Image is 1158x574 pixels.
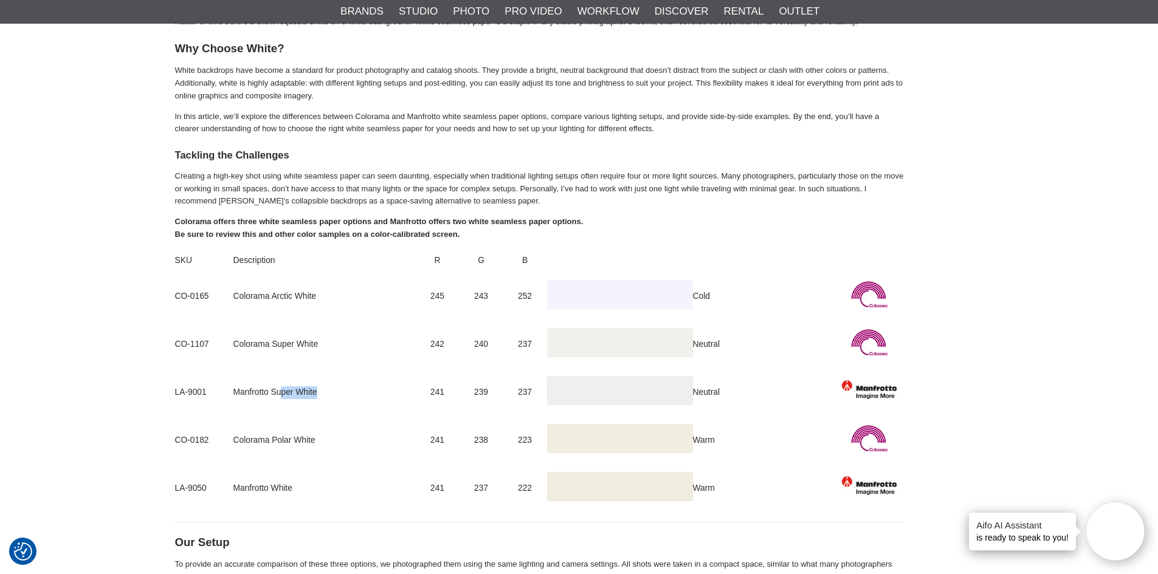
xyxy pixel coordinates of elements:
td: B [503,248,547,273]
td: CO-0182 [175,417,233,465]
td: 223 [503,417,547,465]
a: Outlet [779,4,819,19]
a: Studio [399,4,438,19]
td: CO-1107 [175,321,233,369]
td: Colorama Arctic White [233,273,416,321]
img: Super White [547,376,693,405]
td: 241 [416,465,460,513]
td: Description [233,248,416,273]
img: Super White [547,328,693,357]
td: Cold [693,273,839,321]
td: 243 [460,273,503,321]
img: Manfrotto [839,375,900,406]
td: 241 [416,369,460,417]
a: Photo [453,4,489,19]
img: Revisit consent button [14,542,32,561]
td: 237 [460,465,503,513]
td: Colorama Super White [233,321,416,369]
h3: Our Setup [175,535,905,550]
td: R [416,248,460,273]
td: Warm [693,465,839,513]
td: 238 [460,417,503,465]
td: 239 [460,369,503,417]
a: Discover [655,4,709,19]
h4: Tackling the Challenges [175,148,905,162]
a: Rental [724,4,764,19]
td: Warm [693,417,839,465]
td: 240 [460,321,503,369]
button: Consent Preferences [14,541,32,562]
p: Creating a high-key shot using white seamless paper can seem daunting, especially when traditiona... [175,170,905,208]
a: Brands [340,4,384,19]
td: Neutral [693,321,839,369]
img: Arctic White [547,280,693,309]
td: LA-9050 [175,465,233,513]
h4: Aifo AI Assistant [976,519,1069,531]
a: Workflow [577,4,639,19]
p: In this article, we’ll explore the differences between Colorama and Manfrotto white seamless pape... [175,111,905,136]
td: LA-9001 [175,369,233,417]
img: White [547,472,693,501]
div: is ready to speak to you! [969,513,1076,550]
img: Colorama [839,423,900,454]
td: 222 [503,465,547,513]
img: Colorama [839,327,900,358]
td: Colorama Polar White [233,417,416,465]
td: Manfrotto White [233,465,416,513]
td: 241 [416,417,460,465]
strong: Be sure to review this and other color samples on a color-calibrated screen. [175,230,460,239]
h3: Why Choose White? [175,41,905,56]
img: Polar White [547,424,693,453]
td: CO-0165 [175,273,233,321]
td: Neutral [693,369,839,417]
p: White backdrops have become a standard for product photography and catalog shoots. They provide a... [175,64,905,102]
strong: Colorama offers three white seamless paper options and Manfrotto offers two white seamless paper ... [175,217,584,226]
td: Manfrotto Super White [233,369,416,417]
img: Colorama [839,279,900,310]
td: 252 [503,273,547,321]
img: Manfrotto [839,471,900,502]
td: SKU [175,248,233,273]
td: 245 [416,273,460,321]
a: Pro Video [505,4,562,19]
td: 242 [416,321,460,369]
td: G [460,248,503,273]
td: 237 [503,321,547,369]
td: 237 [503,369,547,417]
